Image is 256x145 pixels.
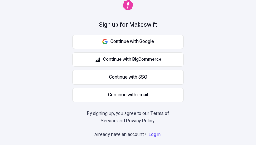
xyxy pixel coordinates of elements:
[110,38,154,45] span: Continue with Google
[72,52,184,67] button: Continue with BigCommerce
[72,35,184,49] button: Continue with Google
[101,110,169,124] a: Terms of Service
[72,70,184,85] a: Continue with SSO
[103,56,161,63] span: Continue with BigCommerce
[126,117,155,124] a: Privacy Policy
[85,110,171,125] p: By signing up, you agree to our and .
[108,91,148,99] span: Continue with email
[72,88,184,102] button: Continue with email
[94,131,162,138] p: Already have an account?
[147,131,162,138] a: Log in
[99,21,157,29] h1: Sign up for Makeswift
